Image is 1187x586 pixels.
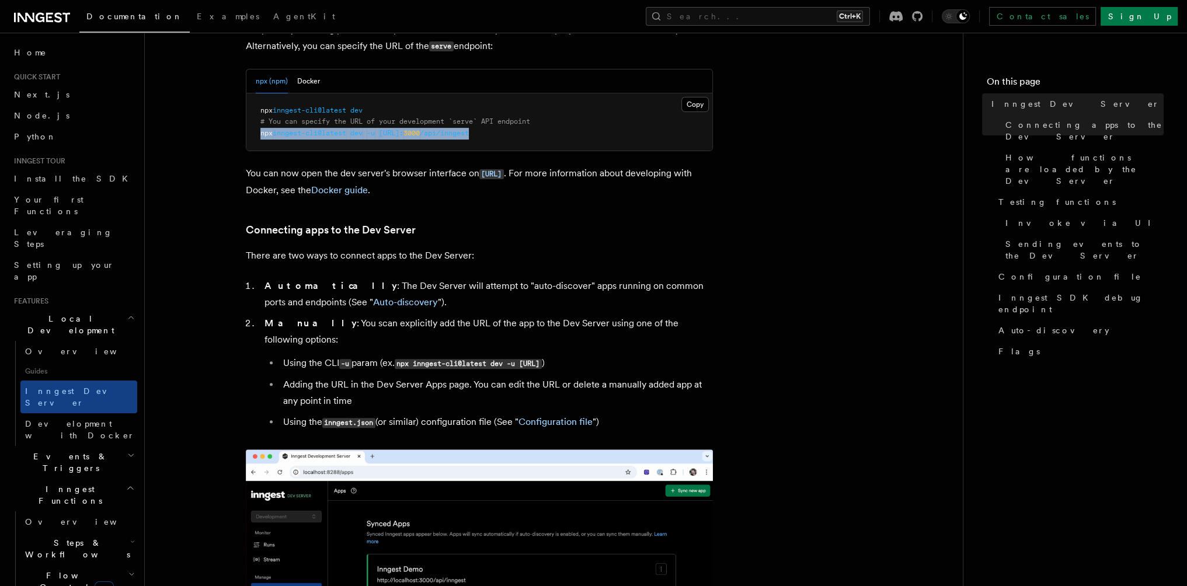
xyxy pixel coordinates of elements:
a: Testing functions [994,191,1164,212]
button: Copy [681,97,709,112]
a: Connecting apps to the Dev Server [1001,114,1164,147]
a: Invoke via UI [1001,212,1164,233]
a: Home [9,42,137,63]
span: Home [14,47,47,58]
span: npx [260,129,273,137]
kbd: Ctrl+K [837,11,863,22]
button: Events & Triggers [9,446,137,479]
code: inngest.json [322,418,375,428]
a: Docker guide [311,184,368,196]
a: Python [9,126,137,147]
span: Leveraging Steps [14,228,113,249]
span: Connecting apps to the Dev Server [1005,119,1164,142]
li: Using the (or similar) configuration file (See " ") [280,414,713,431]
span: Your first Functions [14,195,83,216]
a: Auto-discovery [373,297,438,308]
span: Setting up your app [14,260,114,281]
a: Inngest SDK debug endpoint [994,287,1164,320]
a: Configuration file [518,416,593,427]
a: How functions are loaded by the Dev Server [1001,147,1164,191]
span: inngest-cli@latest [273,129,346,137]
span: dev [350,106,363,114]
span: Examples [197,12,259,21]
a: Examples [190,4,266,32]
span: Invoke via UI [1005,217,1161,229]
span: Events & Triggers [9,451,127,474]
a: Inngest Dev Server [987,93,1164,114]
a: Documentation [79,4,190,33]
span: Inngest tour [9,156,65,166]
span: npx [260,106,273,114]
span: Local Development [9,313,127,336]
span: Guides [20,362,137,381]
span: Sending events to the Dev Server [1005,238,1164,261]
li: : The Dev Server will attempt to "auto-discover" apps running on common ports and endpoints (See ... [261,278,713,311]
span: Documentation [86,12,183,21]
button: Steps & Workflows [20,532,137,565]
span: Install the SDK [14,174,135,183]
span: Inngest SDK debug endpoint [998,292,1164,315]
span: Steps & Workflows [20,537,130,560]
code: npx inngest-cli@latest dev -u [URL] [395,359,542,369]
a: Development with Docker [20,413,137,446]
span: Testing functions [998,196,1116,208]
a: Sign Up [1101,7,1178,26]
a: AgentKit [266,4,342,32]
span: dev [350,129,363,137]
span: Inngest Dev Server [25,386,125,407]
a: Sending events to the Dev Server [1001,233,1164,266]
a: Flags [994,341,1164,362]
strong: Automatically [264,280,397,291]
a: Next.js [9,84,137,105]
span: Overview [25,517,145,526]
span: Auto-discovery [998,325,1109,336]
span: Flags [998,346,1040,357]
span: Inngest Dev Server [991,98,1160,110]
span: # You can specify the URL of your development `serve` API endpoint [260,117,530,125]
a: Your first Functions [9,189,137,222]
a: Contact sales [989,7,1096,26]
a: Connecting apps to the Dev Server [246,222,416,238]
span: /api/inngest [420,129,469,137]
span: Configuration file [998,271,1141,282]
code: serve [429,41,454,51]
div: Local Development [9,341,137,446]
a: Overview [20,511,137,532]
button: Search...Ctrl+K [646,7,870,26]
span: Next.js [14,90,69,99]
button: npx (npm) [256,69,288,93]
li: : You scan explicitly add the URL of the app to the Dev Server using one of the following options: [261,315,713,431]
button: Docker [297,69,320,93]
span: Overview [25,347,145,356]
span: AgentKit [273,12,335,21]
strong: Manually [264,318,357,329]
h4: On this page [987,75,1164,93]
a: Setting up your app [9,254,137,287]
a: Auto-discovery [615,24,680,35]
button: Toggle dark mode [942,9,970,23]
a: [URL] [479,168,504,179]
a: Install the SDK [9,168,137,189]
li: Adding the URL in the Dev Server Apps page. You can edit the URL or delete a manually added app a... [280,376,713,409]
a: Leveraging Steps [9,222,137,254]
span: 3000 [403,129,420,137]
button: Local Development [9,308,137,341]
span: Python [14,132,57,141]
a: Auto-discovery [994,320,1164,341]
span: inngest-cli@latest [273,106,346,114]
span: How functions are loaded by the Dev Server [1005,152,1164,187]
a: Overview [20,341,137,362]
span: Development with Docker [25,419,135,440]
span: Features [9,297,48,306]
code: [URL] [479,169,504,179]
a: Node.js [9,105,137,126]
span: Quick start [9,72,60,82]
code: -u [339,359,351,369]
p: You can now open the dev server's browser interface on . For more information about developing wi... [246,165,713,198]
span: Node.js [14,111,69,120]
span: -u [367,129,375,137]
span: [URL]: [379,129,403,137]
li: Using the CLI param (ex. ) [280,355,713,372]
a: Inngest Dev Server [20,381,137,413]
p: There are two ways to connect apps to the Dev Server: [246,247,713,264]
